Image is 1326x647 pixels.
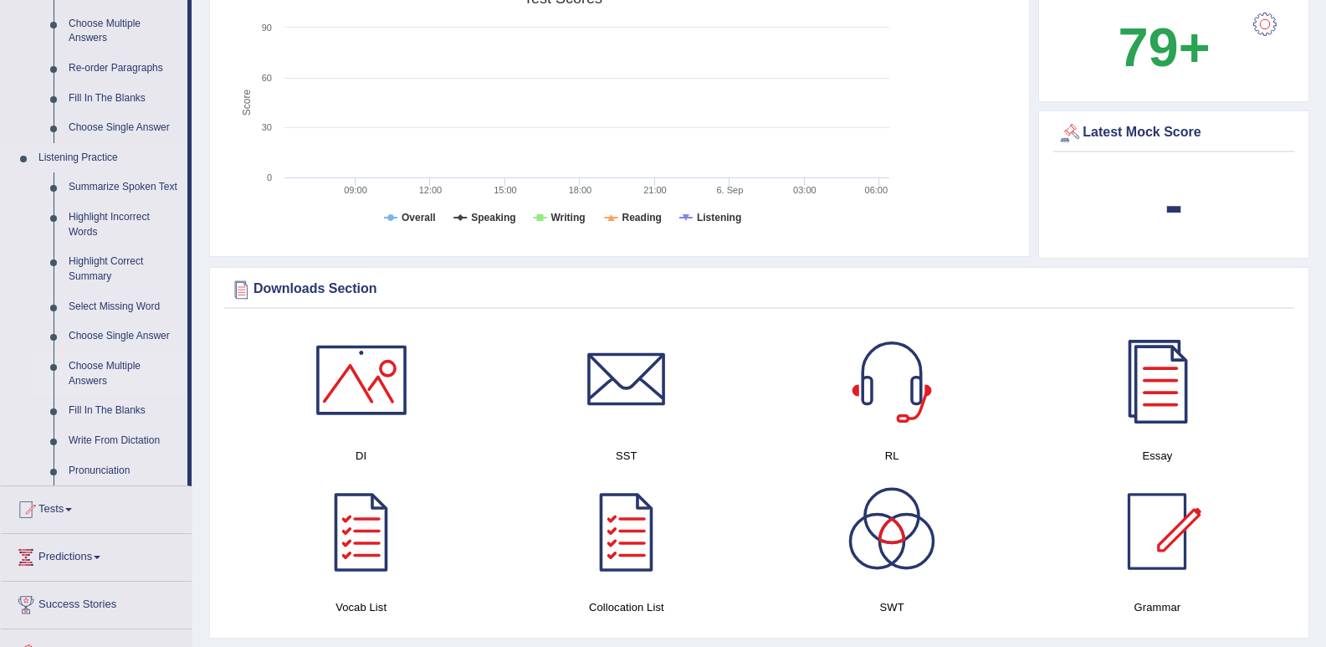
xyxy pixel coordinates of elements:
tspan: Speaking [471,212,515,223]
a: Re-order Paragraphs [61,54,187,84]
a: Choose Multiple Answers [61,352,187,396]
b: - [1165,174,1183,235]
b: 79+ [1118,17,1210,78]
text: 60 [262,73,272,83]
tspan: Reading [622,212,662,223]
a: Success Stories [1,582,192,624]
tspan: Overall [402,212,436,223]
tspan: 6. Sep [716,185,743,195]
text: 90 [262,23,272,33]
h4: Grammar [1033,598,1282,616]
h4: RL [768,447,1016,465]
a: Write From Dictation [61,426,187,456]
text: 18:00 [569,185,592,195]
a: Fill In The Blanks [61,84,187,114]
a: Choose Single Answer [61,113,187,143]
div: Downloads Section [228,277,1290,302]
text: 03:00 [793,185,817,195]
a: Choose Single Answer [61,321,187,352]
a: Highlight Incorrect Words [61,203,187,247]
div: Latest Mock Score [1057,121,1290,146]
h4: SWT [768,598,1016,616]
h4: DI [237,447,485,465]
text: 30 [262,122,272,132]
a: Predictions [1,534,192,576]
a: Listening Practice [31,143,187,173]
text: 06:00 [865,185,888,195]
text: 0 [267,172,272,182]
h4: Collocation List [502,598,750,616]
a: Highlight Correct Summary [61,247,187,291]
tspan: Listening [697,212,741,223]
h4: SST [502,447,750,465]
a: Fill In The Blanks [61,396,187,426]
tspan: Score [241,90,253,116]
tspan: Writing [550,212,585,223]
text: 12:00 [419,185,443,195]
text: 09:00 [344,185,367,195]
h4: Essay [1033,447,1282,465]
a: Select Missing Word [61,292,187,322]
a: Pronunciation [61,456,187,486]
a: Summarize Spoken Text [61,172,187,203]
text: 21:00 [643,185,667,195]
h4: Vocab List [237,598,485,616]
text: 15:00 [494,185,517,195]
a: Tests [1,486,192,528]
a: Choose Multiple Answers [61,9,187,54]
